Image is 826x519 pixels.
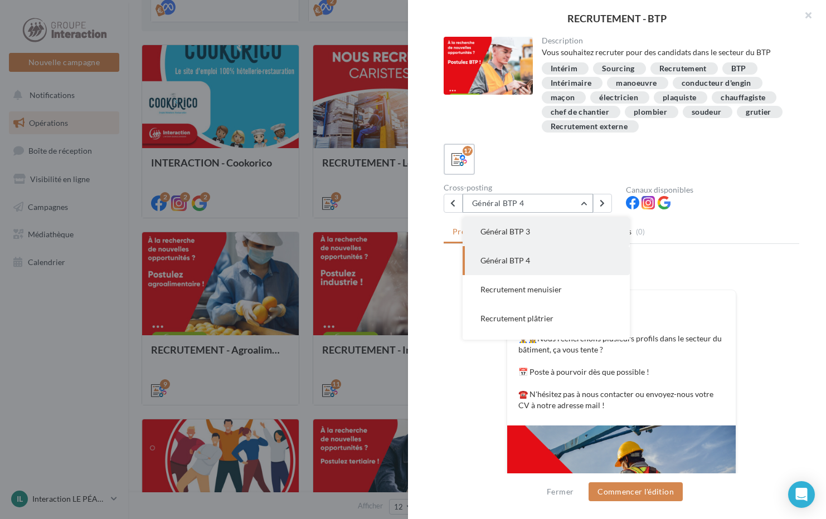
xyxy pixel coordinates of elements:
div: conducteur d'engin [682,79,751,87]
span: Général BTP 3 [480,227,530,236]
button: Général BTP 3 [463,217,630,246]
div: Sourcing [602,65,635,73]
div: chef de chantier [551,108,610,116]
div: BTP [731,65,746,73]
div: Recrutement [659,65,707,73]
div: Recrutement externe [551,123,628,131]
div: RECRUTEMENT - BTP [426,13,808,23]
button: Fermer [542,485,578,498]
div: soudeur [692,108,721,116]
div: Canaux disponibles [626,186,799,194]
div: Vous souhaitez recruter pour des candidats dans le secteur du BTP [542,47,791,58]
div: plaquiste [663,94,696,102]
div: chauffagiste [721,94,765,102]
button: Recrutement menuisier [463,275,630,304]
div: Description [542,37,791,45]
span: (0) [636,227,645,236]
div: Cross-posting [444,184,617,192]
div: Intérimaire [551,79,592,87]
div: Open Intercom Messenger [788,481,815,508]
div: Intérim [551,65,577,73]
div: manoeuvre [616,79,657,87]
div: 17 [463,146,473,156]
button: Commencer l'édition [589,482,683,501]
p: 👷🏽‍♂️👷🏼‍♀️Nous recherchons plusieurs profils dans le secteur du bâtiment, ça vous tente ? 📅 Poste... [518,333,725,411]
div: électricien [599,94,638,102]
span: Général BTP 4 [480,256,530,265]
span: Recrutement menuisier [480,285,562,294]
div: plombier [634,108,667,116]
div: maçon [551,94,575,102]
div: grutier [746,108,771,116]
button: Général BTP 4 [463,246,630,275]
button: Recrutement plâtrier [463,304,630,333]
span: Recrutement plâtrier [480,314,553,323]
button: Général BTP 4 [463,194,593,213]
